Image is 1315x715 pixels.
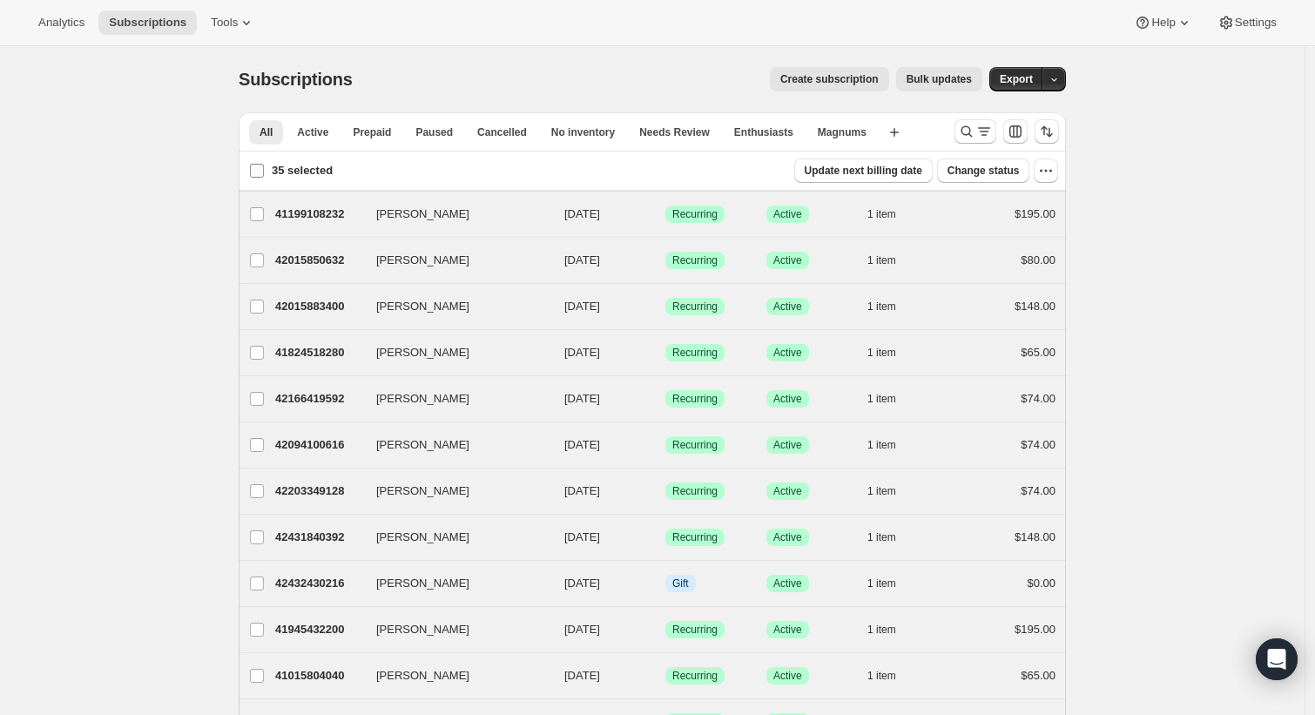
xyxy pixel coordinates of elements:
span: [PERSON_NAME] [376,667,469,685]
span: Gift [672,577,689,590]
span: 1 item [867,438,896,452]
div: 41945432200[PERSON_NAME][DATE]SuccessRecurringSuccessActive1 item$195.00 [275,617,1055,642]
button: Tools [200,10,266,35]
span: Change status [947,164,1020,178]
span: Export [1000,72,1033,86]
span: Active [773,346,802,360]
button: Help [1123,10,1203,35]
div: 42432430216[PERSON_NAME][DATE]InfoGiftSuccessActive1 item$0.00 [275,571,1055,596]
button: [PERSON_NAME] [366,431,540,459]
span: $65.00 [1021,669,1055,682]
p: 42203349128 [275,482,362,500]
button: [PERSON_NAME] [366,477,540,505]
span: Active [773,392,802,406]
span: [PERSON_NAME] [376,575,469,592]
span: Subscriptions [109,16,186,30]
span: 1 item [867,484,896,498]
span: Active [773,207,802,221]
span: Subscriptions [239,70,353,89]
p: 42166419592 [275,390,362,408]
span: Active [773,438,802,452]
button: 1 item [867,617,915,642]
p: 42015883400 [275,298,362,315]
button: Update next billing date [794,159,933,183]
span: [PERSON_NAME] [376,529,469,546]
span: 1 item [867,207,896,221]
div: 42094100616[PERSON_NAME][DATE]SuccessRecurringSuccessActive1 item$74.00 [275,433,1055,457]
div: 42431840392[PERSON_NAME][DATE]SuccessRecurringSuccessActive1 item$148.00 [275,525,1055,550]
p: 41945432200 [275,621,362,638]
button: [PERSON_NAME] [366,339,540,367]
button: [PERSON_NAME] [366,385,540,413]
button: [PERSON_NAME] [366,616,540,644]
button: Search and filter results [954,119,996,144]
span: [PERSON_NAME] [376,436,469,454]
span: 1 item [867,623,896,637]
span: Recurring [672,392,718,406]
span: Needs Review [639,125,710,139]
span: Settings [1235,16,1277,30]
span: Active [773,669,802,683]
button: 1 item [867,202,915,226]
span: Prepaid [353,125,391,139]
button: 1 item [867,248,915,273]
span: Recurring [672,253,718,267]
span: Help [1151,16,1175,30]
span: $80.00 [1021,253,1055,266]
span: Tools [211,16,238,30]
span: Active [773,300,802,314]
span: $148.00 [1015,530,1055,543]
button: Subscriptions [98,10,197,35]
span: Active [773,577,802,590]
span: Paused [415,125,453,139]
span: Cancelled [477,125,527,139]
span: Recurring [672,346,718,360]
button: Settings [1207,10,1287,35]
p: 41824518280 [275,344,362,361]
button: 1 item [867,479,915,503]
span: Active [773,623,802,637]
span: [PERSON_NAME] [376,344,469,361]
span: 1 item [867,669,896,683]
span: 1 item [867,346,896,360]
span: 1 item [867,300,896,314]
button: 1 item [867,294,915,319]
button: [PERSON_NAME] [366,662,540,690]
button: Analytics [28,10,95,35]
span: [PERSON_NAME] [376,252,469,269]
p: 35 selected [272,162,333,179]
span: Active [297,125,328,139]
span: [PERSON_NAME] [376,206,469,223]
span: [DATE] [564,577,600,590]
div: 41199108232[PERSON_NAME][DATE]SuccessRecurringSuccessActive1 item$195.00 [275,202,1055,226]
p: 42431840392 [275,529,362,546]
button: Bulk updates [896,67,982,91]
div: 42166419592[PERSON_NAME][DATE]SuccessRecurringSuccessActive1 item$74.00 [275,387,1055,411]
button: Export [989,67,1043,91]
span: [DATE] [564,392,600,405]
span: [DATE] [564,438,600,451]
p: 42432430216 [275,575,362,592]
span: [PERSON_NAME] [376,390,469,408]
button: Customize table column order and visibility [1003,119,1028,144]
div: Open Intercom Messenger [1256,638,1298,680]
span: [DATE] [564,669,600,682]
span: [DATE] [564,530,600,543]
button: 1 item [867,341,915,365]
span: All [260,125,273,139]
div: 42015883400[PERSON_NAME][DATE]SuccessRecurringSuccessActive1 item$148.00 [275,294,1055,319]
button: Change status [937,159,1030,183]
span: 1 item [867,577,896,590]
button: [PERSON_NAME] [366,523,540,551]
span: Active [773,484,802,498]
span: Enthusiasts [734,125,793,139]
div: 42015850632[PERSON_NAME][DATE]SuccessRecurringSuccessActive1 item$80.00 [275,248,1055,273]
span: [PERSON_NAME] [376,621,469,638]
button: Create new view [880,120,908,145]
div: 41824518280[PERSON_NAME][DATE]SuccessRecurringSuccessActive1 item$65.00 [275,341,1055,365]
div: 41015804040[PERSON_NAME][DATE]SuccessRecurringSuccessActive1 item$65.00 [275,664,1055,688]
span: [DATE] [564,300,600,313]
span: [DATE] [564,207,600,220]
span: Active [773,530,802,544]
span: Recurring [672,623,718,637]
